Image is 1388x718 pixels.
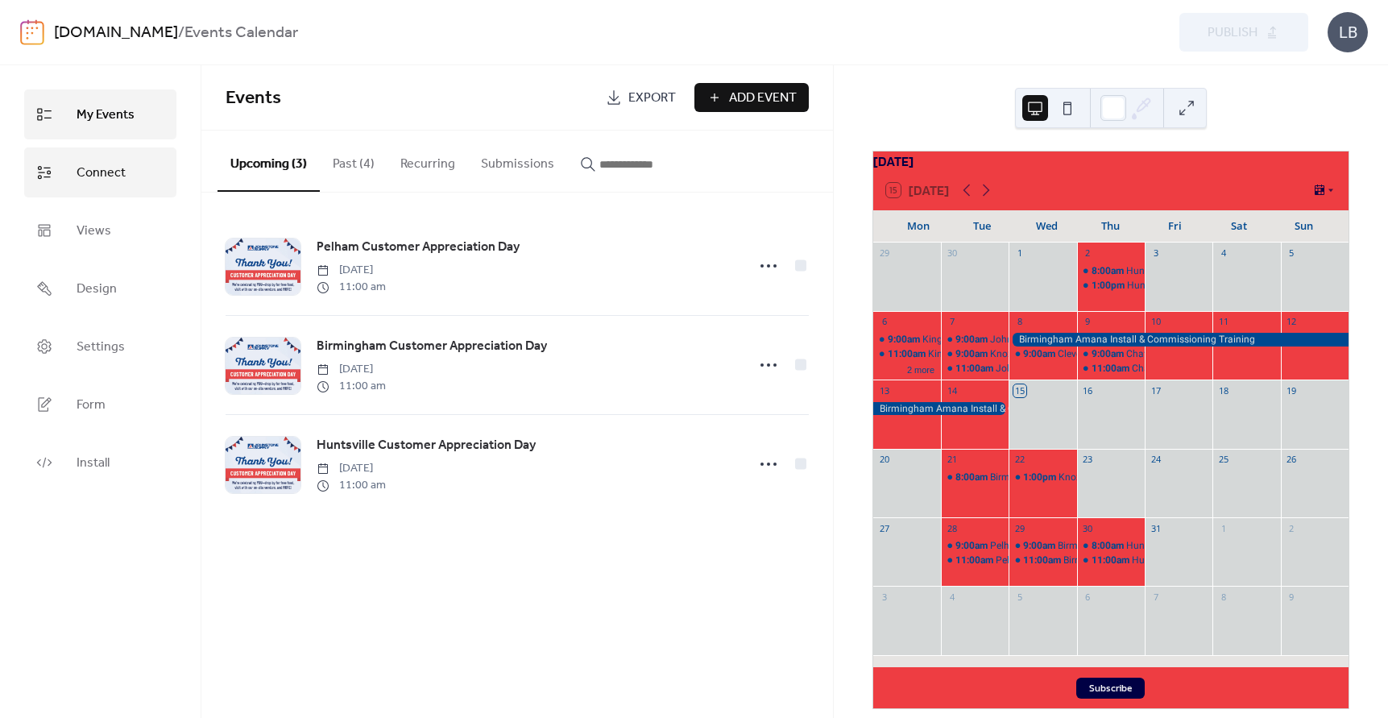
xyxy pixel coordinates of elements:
span: Views [77,218,111,244]
span: Add Event [729,89,797,108]
div: 9 [1286,591,1298,603]
div: 14 [946,384,958,396]
a: Design [24,264,176,313]
span: 11:00am [1023,554,1063,567]
div: 10 [1150,316,1162,328]
a: Install [24,438,176,488]
div: 5 [1286,247,1298,259]
div: 8 [1013,316,1025,328]
div: Kingsport Customer Appreciation Day [873,347,941,361]
div: Pelham Customer Appreciation Day [996,554,1152,567]
div: Huntsville Recovery & Leak Check Training [1126,264,1309,278]
span: Settings [77,334,125,360]
span: 9:00am [1023,347,1058,361]
div: 21 [946,454,958,466]
a: Birmingham Customer Appreciation Day [317,336,547,357]
div: 31 [1150,522,1162,534]
a: Views [24,205,176,255]
div: 22 [1013,454,1025,466]
div: 6 [1082,591,1094,603]
div: Knoxville TracPipe Counter Strike Training [1059,471,1241,484]
span: Huntsville Customer Appreciation Day [317,436,536,455]
span: [DATE] [317,361,386,378]
div: 7 [946,316,958,328]
div: 1 [1013,247,1025,259]
div: Knoxville Amana S Series Install & Commissioning Training [990,347,1248,361]
div: Johnson City Customer Appreciation Day [996,362,1176,376]
span: 9:00am [888,333,922,347]
b: / [178,18,184,48]
div: Huntsville Customer Appreciation Day [1077,554,1145,567]
div: Huntsville Amana Roadshow [1126,539,1253,553]
div: Fri [1143,210,1208,243]
div: Birmingham Amana Roadshow [1009,539,1076,553]
div: 9 [1082,316,1094,328]
span: 11:00 am [317,477,386,494]
span: Form [77,392,106,418]
div: 18 [1217,384,1229,396]
button: 2 more [901,362,941,376]
a: My Events [24,89,176,139]
div: Kingsport Amana Roadshow [873,333,941,347]
span: Events [226,81,281,116]
div: 1 [1217,522,1229,534]
div: Kingsport Amana Roadshow [922,333,1048,347]
button: Past (4) [320,131,387,190]
a: [DOMAIN_NAME] [54,18,178,48]
span: 11:00am [955,362,996,376]
a: Form [24,380,176,430]
div: Johnson City Amana Roadshow [941,333,1009,347]
div: 26 [1286,454,1298,466]
div: Chattanooga Amana Roadshow [1126,347,1267,361]
b: Events Calendar [184,18,298,48]
span: Export [628,89,676,108]
div: Knoxville Amana S Series Install & Commissioning Training [941,347,1009,361]
div: 30 [946,247,958,259]
div: Birmingham Customer Appreciation Day [1063,554,1240,567]
span: 9:00am [955,333,990,347]
div: 29 [878,247,890,259]
div: 4 [1217,247,1229,259]
span: 1:00pm [1092,279,1127,293]
div: 6 [878,316,890,328]
img: logo [20,19,44,45]
div: 8 [1217,591,1229,603]
div: Huntsville Amana Roadshow [1077,539,1145,553]
div: Huntsville Mini-Split & Sky Air Training [1127,279,1292,293]
div: 7 [1150,591,1162,603]
div: Thu [1079,210,1143,243]
a: Export [594,83,688,112]
div: 2 [1082,247,1094,259]
span: 11:00 am [317,279,386,296]
div: Huntsville Recovery & Leak Check Training [1077,264,1145,278]
div: Wed [1014,210,1079,243]
div: Chattanooga Customer Appreciation Day [1077,362,1145,376]
div: Sun [1271,210,1336,243]
div: Pelham Amana Roadshow [941,539,1009,553]
div: Cleveland Amana Roadshow [1009,347,1076,361]
div: 27 [878,522,890,534]
div: 5 [1013,591,1025,603]
div: 20 [878,454,890,466]
a: Settings [24,322,176,371]
div: Johnson City Customer Appreciation Day [941,362,1009,376]
span: 11:00am [955,554,996,567]
div: Kingsport Customer Appreciation Day [928,347,1093,361]
div: Birmingham Amana Install & Commissioning Training [873,402,1009,416]
div: Huntsville Customer Appreciation Day [1132,554,1298,567]
div: Cleveland Amana Roadshow [1058,347,1183,361]
span: 9:00am [1092,347,1126,361]
div: Sat [1208,210,1272,243]
div: Chattanooga Customer Appreciation Day [1132,362,1312,376]
span: Design [77,276,117,302]
div: LB [1328,12,1368,52]
button: Subscribe [1076,678,1145,699]
span: 11:00am [888,347,928,361]
button: Recurring [387,131,468,190]
div: Johnson City Amana Roadshow [990,333,1131,347]
div: 19 [1286,384,1298,396]
span: 9:00am [955,539,990,553]
div: 4 [946,591,958,603]
div: 15 [1013,384,1025,396]
span: [DATE] [317,460,386,477]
